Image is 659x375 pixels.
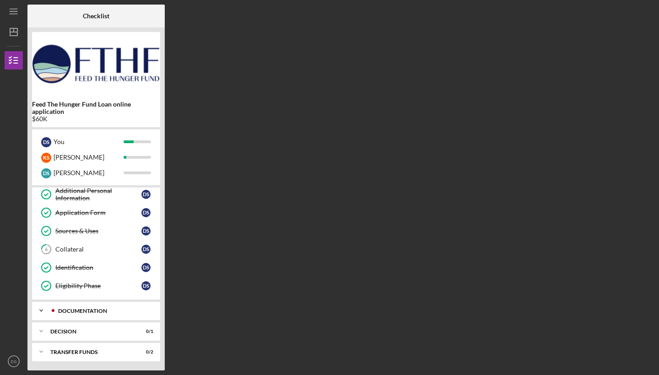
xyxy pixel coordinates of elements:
[37,222,156,240] a: Sources & UsesDS
[32,101,160,115] b: Feed The Hunger Fund Loan online application
[55,282,141,289] div: Eligibility Phase
[37,258,156,277] a: IdentificationDS
[37,240,156,258] a: 6CollateralDS
[5,352,23,370] button: DS
[54,165,124,181] div: [PERSON_NAME]
[37,277,156,295] a: Eligibility PhaseDS
[137,329,153,334] div: 0 / 1
[141,226,151,236] div: D S
[137,349,153,355] div: 0 / 2
[11,359,16,364] text: DS
[37,185,156,204] a: Additional Personal InformationDS
[141,245,151,254] div: D S
[55,187,141,202] div: Additional Personal Information
[141,190,151,199] div: D S
[55,227,141,235] div: Sources & Uses
[55,209,141,216] div: Application Form
[55,264,141,271] div: Identification
[141,281,151,290] div: D S
[141,208,151,217] div: D S
[37,204,156,222] a: Application FormDS
[32,37,160,91] img: Product logo
[54,150,124,165] div: [PERSON_NAME]
[54,134,124,150] div: You
[32,115,160,123] div: $60K
[55,246,141,253] div: Collateral
[50,349,130,355] div: Transfer Funds
[58,308,149,314] div: Documentation
[141,263,151,272] div: D S
[41,137,51,147] div: D S
[41,153,51,163] div: K S
[41,168,51,178] div: D S
[50,329,130,334] div: Decision
[45,246,48,252] tspan: 6
[83,12,109,20] b: Checklist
